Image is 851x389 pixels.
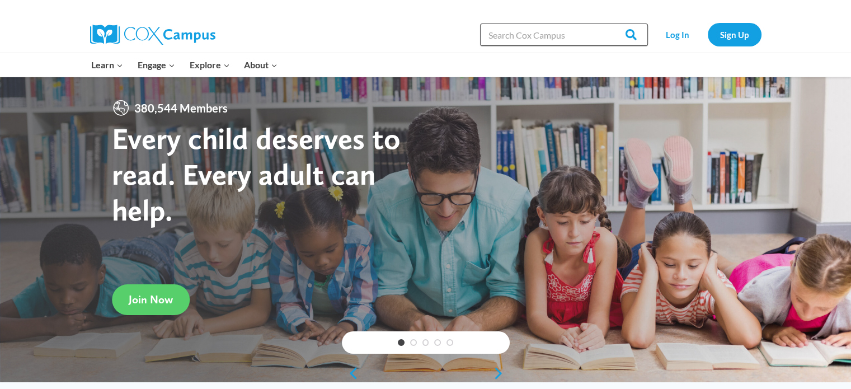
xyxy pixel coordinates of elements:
[84,53,131,77] button: Child menu of Learn
[653,23,761,46] nav: Secondary Navigation
[342,367,359,380] a: previous
[90,25,215,45] img: Cox Campus
[410,339,417,346] a: 2
[112,284,190,315] a: Join Now
[129,293,173,306] span: Join Now
[653,23,702,46] a: Log In
[422,339,429,346] a: 3
[480,24,648,46] input: Search Cox Campus
[112,120,401,227] strong: Every child deserves to read. Every adult can help.
[446,339,453,346] a: 5
[130,99,232,117] span: 380,544 Members
[398,339,405,346] a: 1
[237,53,285,77] button: Child menu of About
[130,53,182,77] button: Child menu of Engage
[342,362,510,385] div: content slider buttons
[84,53,285,77] nav: Primary Navigation
[708,23,761,46] a: Sign Up
[434,339,441,346] a: 4
[493,367,510,380] a: next
[182,53,237,77] button: Child menu of Explore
